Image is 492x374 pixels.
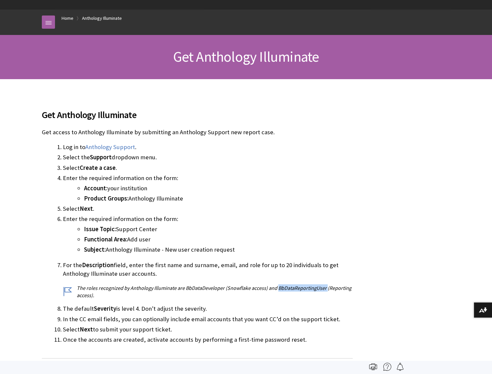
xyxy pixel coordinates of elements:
p: The roles recognized by Anthology Illuminate are BbDataDeveloper (Snowflake access) and BbDataRep... [63,284,353,299]
p: Get access to Anthology Illuminate by submitting an Anthology Support new report case. [42,128,353,137]
li: Enter the required information on the form: [63,214,353,254]
li: Log in to . [63,142,353,152]
li: Support Center [84,225,353,234]
span: Get Anthology Illuminate [42,108,353,122]
span: Account: [84,184,107,192]
li: Enter the required information on the form: [63,173,353,203]
li: Select to submit your support ticket. [63,325,353,334]
p: For the field, enter the first name and surname, email, and role for up to 20 individuals to get ... [63,261,353,278]
span: Get Anthology Illuminate [173,47,319,66]
a: Anthology Illuminate [82,14,122,22]
li: Add user [84,235,353,244]
li: Select the dropdown menu. [63,153,353,162]
a: Home [62,14,73,22]
span: Functional Area: [84,235,127,243]
li: your institution [84,184,353,193]
img: Print [369,363,377,371]
li: In the CC email fields, you can optionally include email accounts that you want CC’d on the suppo... [63,315,353,324]
li: Anthology Illuminate - New user creation request [84,245,353,254]
li: The default is level 4. Don't adjust the severity. [63,304,353,313]
img: Follow this page [396,363,404,371]
span: Next [80,205,93,212]
li: Select . [63,163,353,172]
span: Issue Topic: [84,225,116,233]
img: More help [383,363,391,371]
span: Support [90,153,112,161]
li: Select . [63,204,353,213]
span: Description [82,261,114,269]
a: Anthology Support [85,143,135,151]
span: Severity [94,305,116,312]
li: Once the accounts are created, activate accounts by performing a first-time password reset. [63,335,353,344]
span: Product Groups: [84,195,128,202]
span: Create a case [80,164,116,171]
li: Anthology Illuminate [84,194,353,203]
span: Next [80,326,93,333]
span: Subject: [84,246,106,253]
